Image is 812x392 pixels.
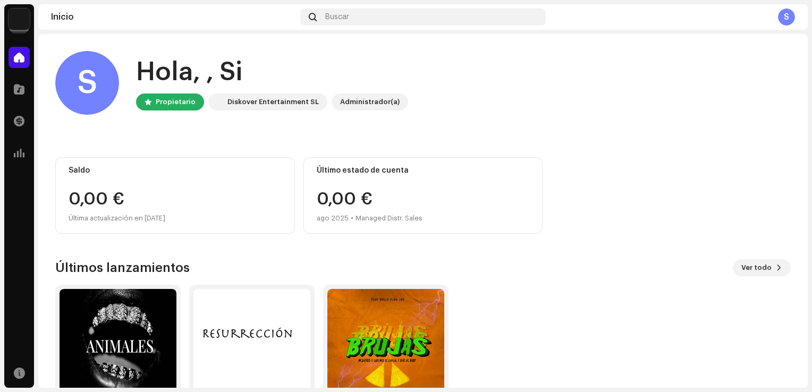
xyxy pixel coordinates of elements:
[136,55,408,89] div: Hola, , Si
[741,257,772,278] span: Ver todo
[317,212,349,225] div: ago 2025
[69,166,282,175] div: Saldo
[778,8,795,25] div: S
[733,259,791,276] button: Ver todo
[317,166,530,175] div: Último estado de cuenta
[55,51,119,115] div: S
[356,212,422,225] div: Managed Distr. Sales
[340,96,400,108] div: Administrador(a)
[51,13,296,21] div: Inicio
[156,96,196,108] div: Propietario
[303,157,543,234] re-o-card-value: Último estado de cuenta
[69,212,282,225] div: Última actualización en [DATE]
[351,212,353,225] div: •
[227,96,319,108] div: Diskover Entertainment SL
[9,8,30,30] img: 297a105e-aa6c-4183-9ff4-27133c00f2e2
[210,96,223,108] img: 297a105e-aa6c-4183-9ff4-27133c00f2e2
[55,259,190,276] h3: Últimos lanzamientos
[325,13,349,21] span: Buscar
[55,157,295,234] re-o-card-value: Saldo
